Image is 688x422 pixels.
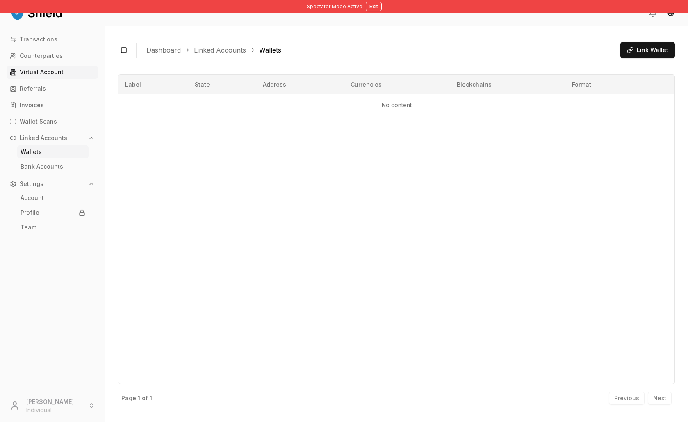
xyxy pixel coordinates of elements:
[7,99,98,112] a: Invoices
[7,177,98,190] button: Settings
[17,145,89,158] a: Wallets
[17,206,89,219] a: Profile
[565,75,643,94] th: Format
[138,395,140,401] p: 1
[21,195,44,201] p: Account
[21,149,42,155] p: Wallets
[20,102,44,108] p: Invoices
[17,160,89,173] a: Bank Accounts
[7,49,98,62] a: Counterparties
[7,66,98,79] a: Virtual Account
[20,69,64,75] p: Virtual Account
[637,46,668,54] span: Link Wallet
[21,225,36,230] p: Team
[366,2,382,11] button: Exit
[142,395,148,401] p: of
[17,191,89,204] a: Account
[146,45,614,55] nav: breadcrumb
[7,115,98,128] a: Wallet Scans
[20,135,67,141] p: Linked Accounts
[20,119,57,124] p: Wallet Scans
[17,221,89,234] a: Team
[7,82,98,95] a: Referrals
[21,164,63,170] p: Bank Accounts
[620,42,675,58] button: Link Wallet
[450,75,565,94] th: Blockchains
[20,53,63,59] p: Counterparties
[146,45,181,55] a: Dashboard
[7,33,98,46] a: Transactions
[194,45,246,55] a: Linked Accounts
[121,395,136,401] p: Page
[150,395,152,401] p: 1
[20,37,57,42] p: Transactions
[344,75,450,94] th: Currencies
[21,210,39,216] p: Profile
[188,75,256,94] th: State
[256,75,344,94] th: Address
[125,101,668,109] p: No content
[20,86,46,92] p: Referrals
[118,75,188,94] th: Label
[20,181,43,187] p: Settings
[307,3,362,10] span: Spectator Mode Active
[259,45,281,55] a: Wallets
[7,131,98,144] button: Linked Accounts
